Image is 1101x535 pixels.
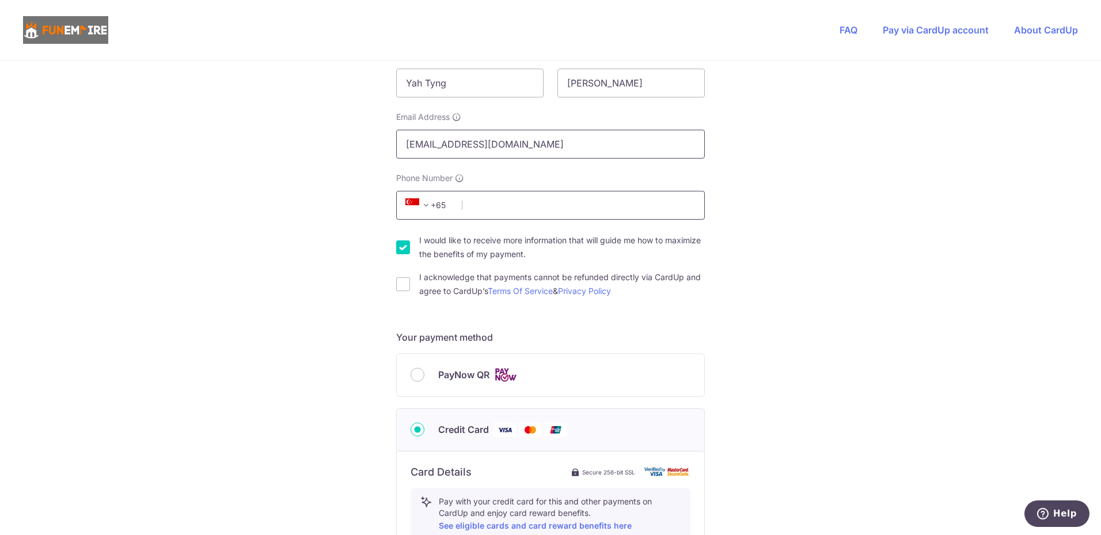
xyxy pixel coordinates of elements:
span: Secure 256-bit SSL [582,468,635,477]
span: Email Address [396,111,450,123]
span: +65 [402,198,454,212]
div: PayNow QR Cards logo [411,368,690,382]
span: Credit Card [438,423,489,436]
h5: Your payment method [396,330,705,344]
a: Privacy Policy [558,286,611,296]
span: Phone Number [396,172,453,184]
input: Last name [557,69,705,97]
a: Terms Of Service [488,286,553,296]
img: Cards logo [494,368,517,382]
span: +65 [405,198,433,212]
img: Visa [493,423,517,437]
h6: Card Details [411,465,472,479]
img: card secure [644,467,690,477]
a: FAQ [840,24,857,36]
input: Email address [396,130,705,159]
label: I acknowledge that payments cannot be refunded directly via CardUp and agree to CardUp’s & [419,270,705,298]
img: Mastercard [519,423,542,437]
img: Union Pay [544,423,567,437]
span: PayNow QR [438,368,489,382]
a: About CardUp [1014,24,1078,36]
a: Pay via CardUp account [883,24,989,36]
label: I would like to receive more information that will guide me how to maximize the benefits of my pa... [419,233,705,261]
div: Credit Card Visa Mastercard Union Pay [411,423,690,437]
iframe: Opens a widget where you can find more information [1024,500,1089,529]
input: First name [396,69,544,97]
p: Pay with your credit card for this and other payments on CardUp and enjoy card reward benefits. [439,496,681,533]
a: See eligible cards and card reward benefits here [439,521,632,530]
